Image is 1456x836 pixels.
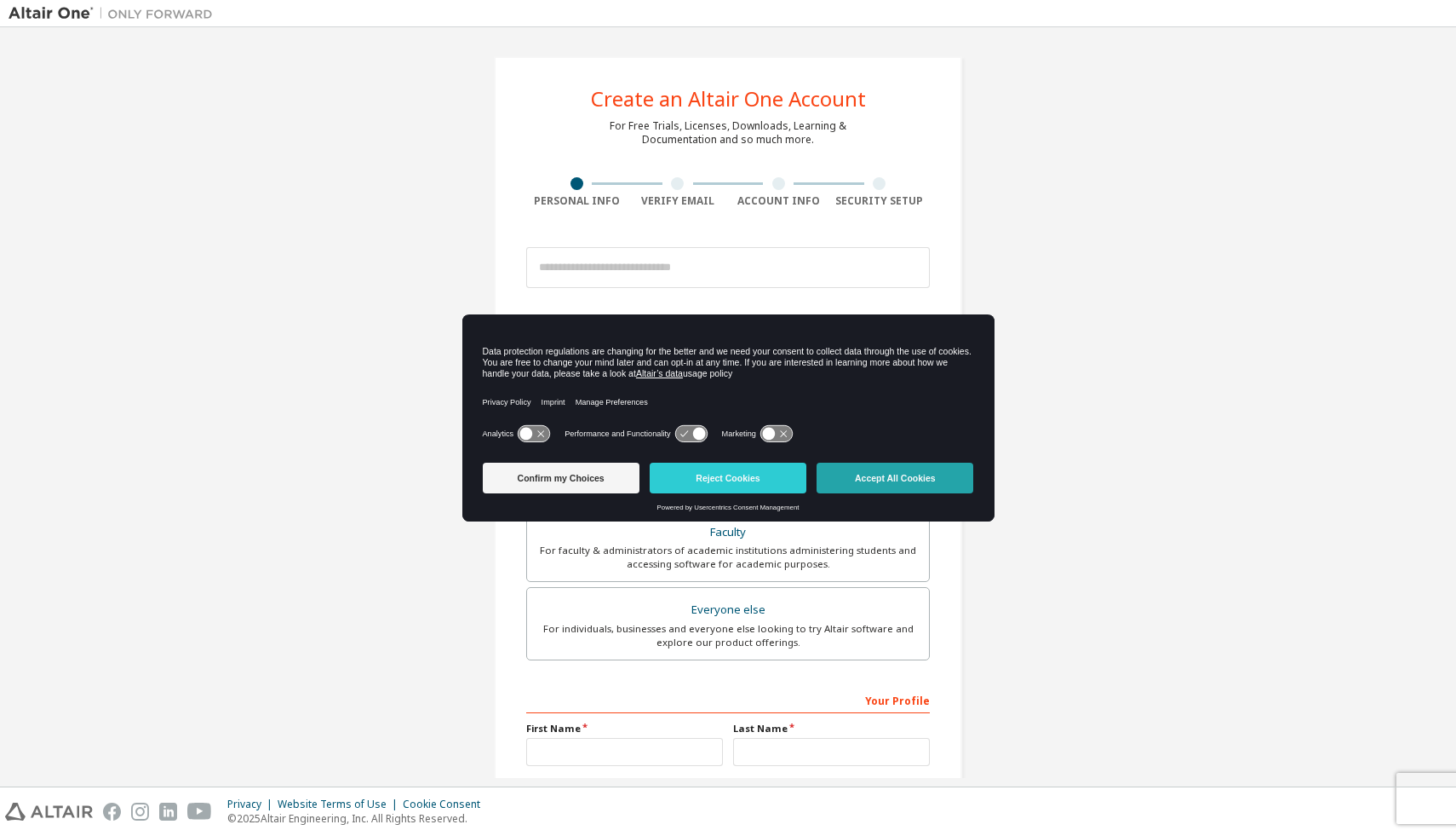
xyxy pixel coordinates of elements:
[227,798,278,811] div: Privacy
[526,307,930,334] div: Account Type
[103,803,121,821] img: facebook.svg
[537,544,919,571] div: For faculty & administrators of academic institutions administering students and accessing softwa...
[9,5,221,22] img: Altair One
[610,119,846,147] div: For Free Trials, Licenses, Downloads, Learning & Documentation and so much more.
[5,803,93,821] img: altair_logo.svg
[131,803,149,821] img: instagram.svg
[537,598,919,622] div: Everyone else
[526,686,930,713] div: Your Profile
[403,798,490,811] div: Cookie Consent
[526,722,723,735] label: First Name
[733,722,930,735] label: Last Name
[227,811,490,826] p: © 2025 Altair Engineering, Inc. All Rights Reserved.
[537,521,919,545] div: Faculty
[187,803,212,821] img: youtube.svg
[526,776,930,790] label: Job Title
[628,194,729,208] div: Verify Email
[159,803,177,821] img: linkedin.svg
[526,194,628,208] div: Personal Info
[829,194,931,208] div: Security Setup
[537,622,919,649] div: For individuals, businesses and everyone else looking to try Altair software and explore our prod...
[728,194,829,208] div: Account Info
[278,798,403,811] div: Website Terms of Use
[591,89,866,109] div: Create an Altair One Account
